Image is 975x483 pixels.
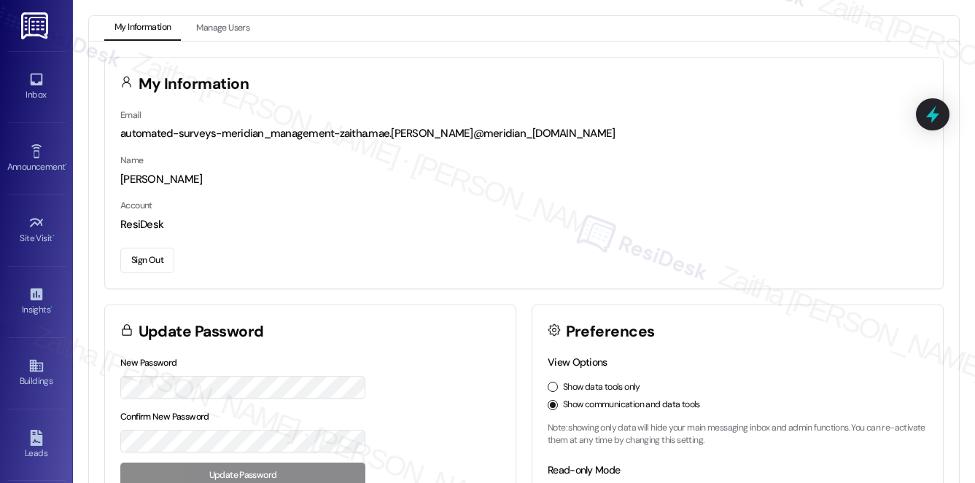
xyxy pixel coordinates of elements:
[186,16,260,41] button: Manage Users
[104,16,181,41] button: My Information
[120,200,152,211] label: Account
[548,463,620,476] label: Read-only Mode
[548,356,607,369] label: View Options
[7,353,66,393] a: Buildings
[139,76,249,92] h3: My Information
[120,357,177,369] label: New Password
[120,109,141,121] label: Email
[21,12,51,39] img: ResiDesk Logo
[120,411,209,423] label: Confirm New Password
[50,302,53,313] span: •
[7,67,66,106] a: Inbox
[139,324,264,339] h3: Update Password
[548,422,928,447] p: Note: showing only data will hide your main messaging inbox and admin functions. You can re-activ...
[563,398,700,412] label: Show communication and data tools
[120,217,928,232] div: ResiDesk
[120,126,928,141] div: automated-surveys-meridian_management-zaitha.mae.[PERSON_NAME]@meridian_[DOMAIN_NAME]
[7,425,66,465] a: Leads
[120,172,928,187] div: [PERSON_NAME]
[7,211,66,250] a: Site Visit •
[65,160,67,170] span: •
[53,231,55,241] span: •
[563,381,640,394] label: Show data tools only
[120,154,144,166] label: Name
[120,248,174,273] button: Sign Out
[566,324,655,339] h3: Preferences
[7,282,66,321] a: Insights •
